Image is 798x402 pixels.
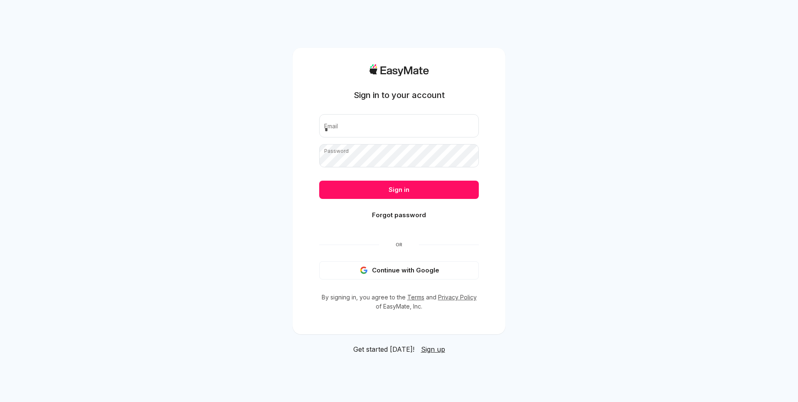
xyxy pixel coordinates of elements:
[319,181,479,199] button: Sign in
[407,294,424,301] a: Terms
[353,344,414,354] span: Get started [DATE]!
[421,344,445,354] a: Sign up
[379,241,419,248] span: Or
[354,89,445,101] h1: Sign in to your account
[319,206,479,224] button: Forgot password
[438,294,477,301] a: Privacy Policy
[319,261,479,279] button: Continue with Google
[319,293,479,311] p: By signing in, you agree to the and of EasyMate, Inc.
[421,345,445,353] span: Sign up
